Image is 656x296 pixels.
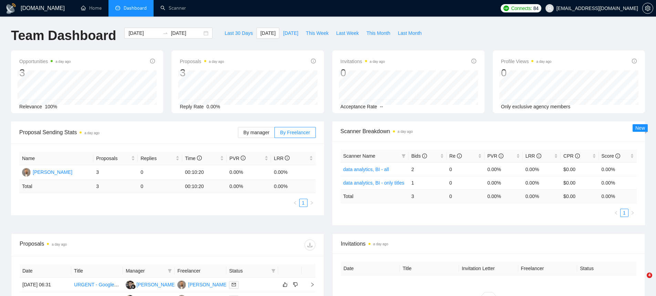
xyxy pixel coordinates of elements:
a: homeHome [81,5,102,11]
li: Previous Page [612,209,620,217]
span: Proposals [180,57,224,66]
span: Acceptance Rate [341,104,377,109]
a: URGENT - Google Sheets Expert Needed for Dynamic Dashboards [74,282,218,287]
span: Only exclusive agency members [501,104,571,109]
span: Last Week [336,29,359,37]
button: dislike [291,280,300,289]
td: 0.00 % [227,180,271,193]
button: Last Week [332,28,363,39]
span: LRR [525,153,541,159]
td: 0.00% [599,176,637,189]
td: 2 [408,162,446,176]
span: info-circle [632,59,637,63]
span: Opportunities [19,57,71,66]
li: 1 [299,199,308,207]
span: swap-right [163,30,168,36]
span: This Week [306,29,329,37]
span: -- [380,104,383,109]
span: Scanner Breakdown [341,127,637,136]
img: IA [126,280,134,289]
span: mail [232,283,236,287]
span: download [305,242,315,248]
td: $ 0.00 [561,189,598,203]
h1: Team Dashboard [11,28,116,44]
td: 0 [447,176,485,189]
div: [PERSON_NAME] [33,168,72,176]
span: [DATE] [260,29,275,37]
div: 3 [19,66,71,79]
span: user [547,6,552,11]
button: right [308,199,316,207]
time: a day ago [370,60,385,63]
span: Connects: [511,4,532,12]
span: right [310,201,314,205]
span: info-circle [471,59,476,63]
td: $0.00 [561,162,598,176]
td: [DATE] 06:31 [20,278,71,292]
img: SK [22,168,31,177]
div: 0 [501,66,552,79]
th: Replies [138,152,182,165]
span: left [614,211,618,215]
span: like [283,282,288,287]
time: a day ago [52,243,67,246]
th: Status [577,262,636,275]
span: 0.00% [207,104,220,109]
td: 0 [138,165,182,180]
span: New [635,125,645,131]
button: Last 30 Days [221,28,257,39]
td: Total [341,189,409,203]
a: setting [642,6,653,11]
a: IA[PERSON_NAME] [126,282,176,287]
span: info-circle [615,154,620,158]
span: to [163,30,168,36]
span: setting [643,6,653,11]
td: 0 [447,189,485,203]
button: right [628,209,637,217]
span: info-circle [150,59,155,63]
span: info-circle [457,154,462,158]
td: 0.00% [523,176,561,189]
th: Name [19,152,93,165]
td: 0 [447,162,485,176]
td: 0.00 % [271,180,315,193]
button: left [612,209,620,217]
li: 1 [620,209,628,217]
time: a day ago [55,60,71,63]
td: 0.00% [485,176,522,189]
td: 1 [408,176,446,189]
button: [DATE] [257,28,279,39]
span: Status [229,267,268,275]
time: a day ago [536,60,551,63]
span: Score [602,153,620,159]
time: a day ago [398,130,413,134]
th: Invitation Letter [459,262,518,275]
input: End date [171,29,202,37]
td: URGENT - Google Sheets Expert Needed for Dynamic Dashboards [71,278,123,292]
span: Dashboard [124,5,147,11]
span: Manager [126,267,165,275]
span: info-circle [285,156,290,160]
img: SK [177,280,186,289]
button: [DATE] [279,28,302,39]
td: 0.00% [485,162,522,176]
span: Replies [140,155,174,162]
span: Last Month [398,29,421,37]
span: By manager [243,130,269,135]
span: PVR [487,153,503,159]
span: Relevance [19,104,42,109]
th: Freelancer [518,262,577,275]
button: This Month [363,28,394,39]
time: a day ago [209,60,224,63]
span: Last 30 Days [225,29,253,37]
button: like [281,280,289,289]
span: 84 [533,4,539,12]
th: Proposals [93,152,138,165]
button: This Week [302,28,332,39]
span: Invitations [341,57,385,66]
img: gigradar-bm.png [131,284,136,289]
span: filter [271,269,275,273]
td: 00:10:20 [182,180,227,193]
span: filter [166,266,173,276]
td: 3 [93,180,138,193]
